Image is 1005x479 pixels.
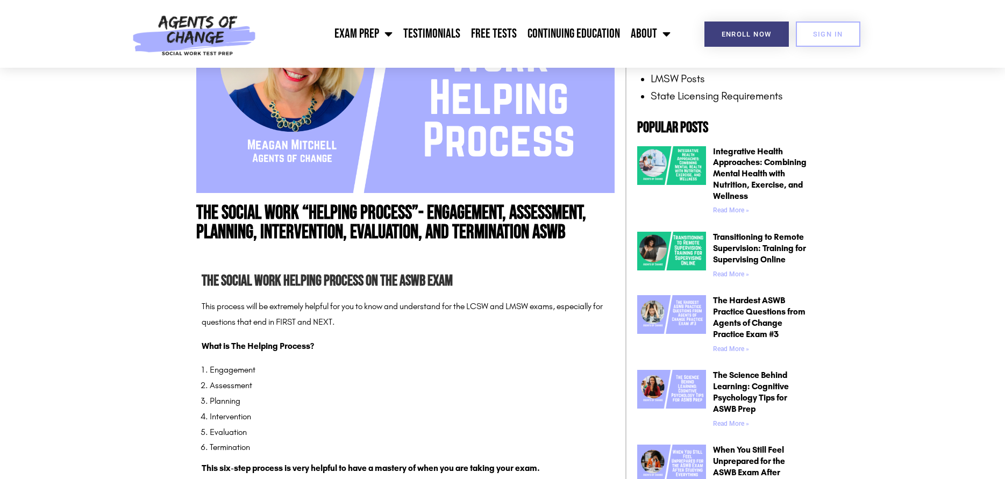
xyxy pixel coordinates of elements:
li: Intervention [210,409,609,425]
a: About [625,20,676,47]
span: Enroll Now [722,31,772,38]
a: Transitioning to Remote Supervision: Training for Supervising Online [713,232,806,264]
a: The Science Behind Learning Cognitive Psychology Tips for ASWB Prep [637,370,706,431]
a: Free Tests [466,20,522,47]
a: State Licensing Requirements [651,89,783,102]
a: SIGN IN [796,22,860,47]
h2: The Social Work Helping Process on the ASWB Exam [202,269,609,294]
a: Read more about The Science Behind Learning: Cognitive Psychology Tips for ASWB Prep [713,420,749,427]
nav: Menu [262,20,676,47]
li: Assessment [210,378,609,394]
a: Transitioning to Remote Supervision Training for Supervising Online [637,232,706,282]
a: LMSW Posts [651,72,705,85]
p: This process will be extremely helpful for you to know and understand for the LCSW and LMSW exams... [202,299,609,330]
a: Integrative Health Approaches Combining Mental Health with Nutrition, Exercise, and Wellness [637,146,706,219]
a: The Hardest ASWB Practice Questions from Agents of Change Practice Exam #3 [637,295,706,356]
a: The Hardest ASWB Practice Questions from Agents of Change Practice Exam #3 [713,295,806,339]
li: Evaluation [210,425,609,440]
a: Integrative Health Approaches: Combining Mental Health with Nutrition, Exercise, and Wellness [713,146,807,201]
a: Testimonials [398,20,466,47]
strong: This six-step process is very helpful to have a mastery of when you are taking your exam. [202,463,540,473]
li: Planning [210,394,609,409]
li: Termination [210,440,609,455]
a: Read more about Transitioning to Remote Supervision: Training for Supervising Online [713,270,749,278]
strong: What is The Helping Process? [202,341,314,351]
span: SIGN IN [813,31,843,38]
img: The Hardest ASWB Practice Questions from Agents of Change Practice Exam #3 [637,295,706,334]
a: Exam Prep [329,20,398,47]
img: The Science Behind Learning Cognitive Psychology Tips for ASWB Prep [637,370,706,409]
li: Engagement [210,362,609,378]
a: The Science Behind Learning: Cognitive Psychology Tips for ASWB Prep [713,370,789,413]
a: Read more about The Hardest ASWB Practice Questions from Agents of Change Practice Exam #3 [713,345,749,353]
h2: Popular Posts [637,120,809,135]
a: Continuing Education [522,20,625,47]
a: Enroll Now [704,22,789,47]
h1: The Social Work “Helping Process”- Engagement, Assessment, Planning, Intervention, Evaluation, an... [196,204,615,242]
img: Transitioning to Remote Supervision Training for Supervising Online [637,232,706,270]
a: Read more about Integrative Health Approaches: Combining Mental Health with Nutrition, Exercise, ... [713,206,749,214]
img: Integrative Health Approaches Combining Mental Health with Nutrition, Exercise, and Wellness [637,146,706,185]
